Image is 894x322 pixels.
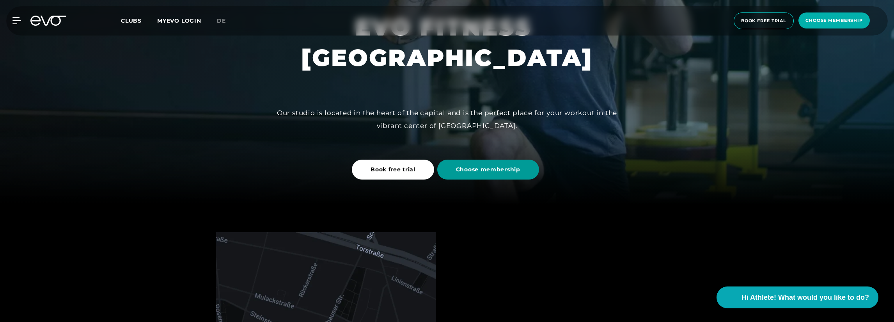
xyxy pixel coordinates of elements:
[121,17,157,24] a: Clubs
[157,17,201,24] a: MYEVO LOGIN
[271,107,623,132] div: Our studio is located in the heart of the capital and is the perfect place for your workout in th...
[301,12,593,73] h1: EVO FITNESS [GEOGRAPHIC_DATA]
[217,17,226,24] span: de
[741,292,869,303] span: Hi Athlete! What would you like to do?
[437,154,542,185] a: Choose membership
[731,12,796,29] a: book free trial
[217,16,235,25] a: de
[121,17,142,24] span: Clubs
[805,17,863,24] span: choose membership
[352,154,437,185] a: Book free trial
[717,286,878,308] button: Hi Athlete! What would you like to do?
[371,165,415,174] span: Book free trial
[796,12,872,29] a: choose membership
[456,165,520,174] span: Choose membership
[741,18,786,24] span: book free trial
